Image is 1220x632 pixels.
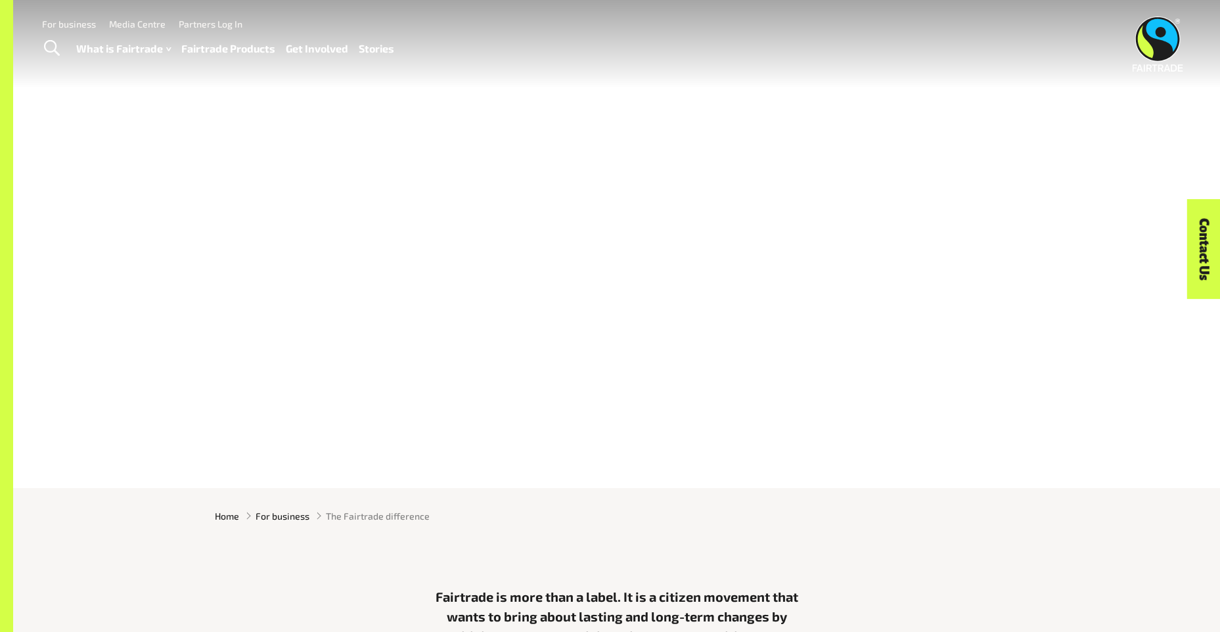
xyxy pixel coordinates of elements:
[1133,16,1183,72] img: Fairtrade Australia New Zealand logo
[256,509,309,523] a: For business
[76,39,171,58] a: What is Fairtrade
[35,32,68,65] a: Toggle Search
[181,39,275,58] a: Fairtrade Products
[109,18,166,30] a: Media Centre
[326,509,430,523] span: The Fairtrade difference
[179,18,242,30] a: Partners Log In
[359,39,394,58] a: Stories
[215,509,239,523] a: Home
[42,18,96,30] a: For business
[286,39,348,58] a: Get Involved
